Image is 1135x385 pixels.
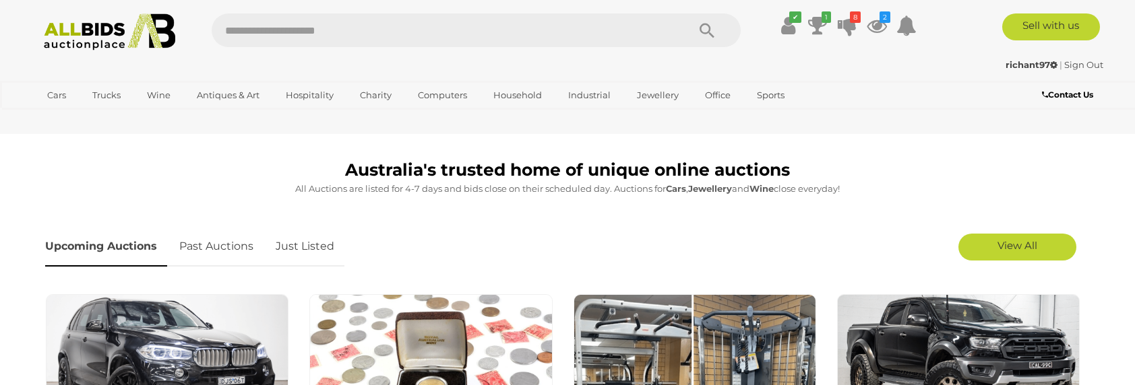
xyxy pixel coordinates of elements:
a: Trucks [84,84,129,106]
a: Just Listed [266,227,344,267]
p: All Auctions are listed for 4-7 days and bids close on their scheduled day. Auctions for , and cl... [45,181,1090,197]
strong: Jewellery [688,183,732,194]
span: | [1060,59,1062,70]
h1: Australia's trusted home of unique online auctions [45,161,1090,180]
span: View All [998,239,1037,252]
a: Office [696,84,739,106]
img: Allbids.com.au [36,13,183,50]
button: Search [673,13,741,47]
a: Computers [409,84,476,106]
strong: Cars [666,183,686,194]
a: Wine [138,84,179,106]
a: 2 [867,13,887,38]
a: Industrial [559,84,619,106]
a: Jewellery [628,84,687,106]
a: Hospitality [277,84,342,106]
a: Upcoming Auctions [45,227,167,267]
i: 2 [880,11,890,23]
a: 1 [807,13,828,38]
a: Sign Out [1064,59,1103,70]
a: Sell with us [1002,13,1100,40]
i: 8 [850,11,861,23]
a: ✔ [778,13,798,38]
a: Household [485,84,551,106]
a: View All [958,234,1076,260]
a: 8 [837,13,857,38]
a: richant97 [1006,59,1060,70]
a: Charity [351,84,400,106]
a: Contact Us [1042,87,1097,102]
a: Antiques & Art [188,84,268,106]
a: [GEOGRAPHIC_DATA] [38,106,152,129]
i: 1 [822,11,831,23]
a: Past Auctions [169,227,264,267]
i: ✔ [789,11,801,23]
strong: Wine [749,183,774,194]
a: Cars [38,84,75,106]
b: Contact Us [1042,90,1093,100]
strong: richant97 [1006,59,1057,70]
a: Sports [748,84,793,106]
